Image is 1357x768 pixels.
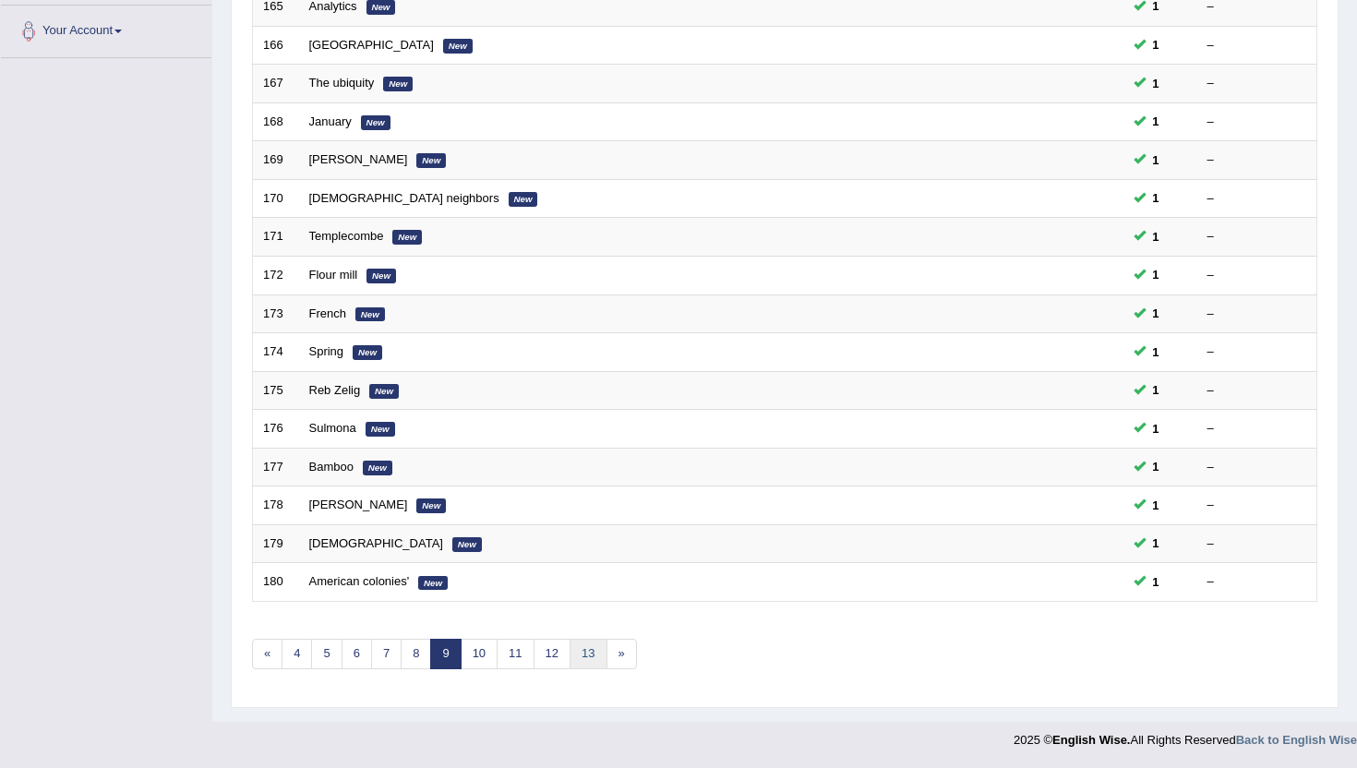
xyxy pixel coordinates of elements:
[253,371,299,410] td: 175
[366,422,395,437] em: New
[1207,573,1307,591] div: –
[570,639,606,669] a: 13
[383,77,413,91] em: New
[253,524,299,563] td: 179
[253,65,299,103] td: 167
[253,563,299,602] td: 180
[1014,722,1357,749] div: 2025 © All Rights Reserved
[311,639,342,669] a: 5
[253,294,299,333] td: 173
[309,306,346,320] a: French
[309,152,408,166] a: [PERSON_NAME]
[497,639,534,669] a: 11
[1146,74,1167,93] span: You can still take this question
[606,639,637,669] a: »
[253,333,299,372] td: 174
[309,383,361,397] a: Reb Zelig
[401,639,431,669] a: 8
[1146,419,1167,438] span: You can still take this question
[430,639,461,669] a: 9
[309,574,410,588] a: American colonies'
[1146,265,1167,284] span: You can still take this question
[509,192,538,207] em: New
[1146,380,1167,400] span: You can still take this question
[1146,35,1167,54] span: You can still take this question
[309,268,358,282] a: Flour mill
[366,269,396,283] em: New
[1207,114,1307,131] div: –
[418,576,448,591] em: New
[1207,151,1307,169] div: –
[1146,496,1167,515] span: You can still take this question
[369,384,399,399] em: New
[1146,112,1167,131] span: You can still take this question
[1146,457,1167,476] span: You can still take this question
[452,537,482,552] em: New
[309,536,443,550] a: [DEMOGRAPHIC_DATA]
[1207,535,1307,553] div: –
[309,498,408,511] a: [PERSON_NAME]
[353,345,382,360] em: New
[253,26,299,65] td: 166
[1146,342,1167,362] span: You can still take this question
[461,639,498,669] a: 10
[252,639,282,669] a: «
[253,218,299,257] td: 171
[1207,190,1307,208] div: –
[309,229,384,243] a: Templecombe
[309,344,344,358] a: Spring
[309,114,352,128] a: January
[1236,733,1357,747] a: Back to English Wise
[1207,37,1307,54] div: –
[361,115,390,130] em: New
[253,141,299,180] td: 169
[534,639,570,669] a: 12
[253,486,299,525] td: 178
[371,639,402,669] a: 7
[355,307,385,322] em: New
[1207,497,1307,514] div: –
[1207,306,1307,323] div: –
[1146,150,1167,170] span: You can still take this question
[253,410,299,449] td: 176
[309,460,354,474] a: Bamboo
[253,448,299,486] td: 177
[309,38,434,52] a: [GEOGRAPHIC_DATA]
[363,461,392,475] em: New
[392,230,422,245] em: New
[282,639,312,669] a: 4
[1146,304,1167,323] span: You can still take this question
[1207,382,1307,400] div: –
[309,421,356,435] a: Sulmona
[1207,267,1307,284] div: –
[416,498,446,513] em: New
[342,639,372,669] a: 6
[1207,228,1307,246] div: –
[1146,572,1167,592] span: You can still take this question
[309,191,499,205] a: [DEMOGRAPHIC_DATA] neighbors
[1146,188,1167,208] span: You can still take this question
[1146,227,1167,246] span: You can still take this question
[1052,733,1130,747] strong: English Wise.
[1146,534,1167,553] span: You can still take this question
[1,6,211,52] a: Your Account
[443,39,473,54] em: New
[1207,420,1307,438] div: –
[253,102,299,141] td: 168
[416,153,446,168] em: New
[253,256,299,294] td: 172
[1207,75,1307,92] div: –
[309,76,375,90] a: The ubiquity
[253,179,299,218] td: 170
[1207,343,1307,361] div: –
[1207,459,1307,476] div: –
